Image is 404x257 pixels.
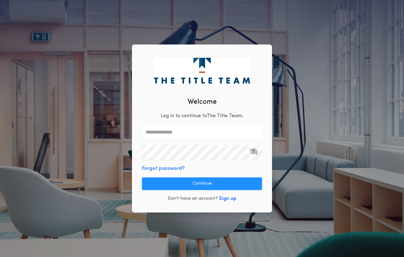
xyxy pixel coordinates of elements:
button: Forgot password? [142,165,185,172]
p: Log in to continue to The Title Team . [161,112,243,120]
button: Sign up [219,195,236,202]
button: Continue [142,177,262,190]
h2: Welcome [188,97,217,107]
p: Don't have an account? [168,196,218,202]
img: logo [154,58,250,83]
